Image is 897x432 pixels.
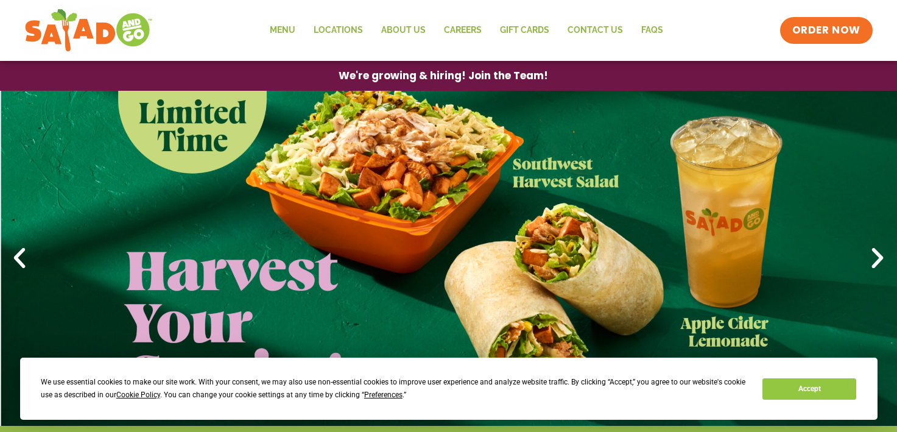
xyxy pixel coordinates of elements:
[20,358,878,420] div: Cookie Consent Prompt
[304,16,372,44] a: Locations
[780,17,873,44] a: ORDER NOW
[632,16,672,44] a: FAQs
[116,391,160,399] span: Cookie Policy
[792,23,860,38] span: ORDER NOW
[364,391,403,399] span: Preferences
[864,245,891,272] div: Next slide
[435,16,491,44] a: Careers
[339,71,548,81] span: We're growing & hiring! Join the Team!
[491,16,558,44] a: GIFT CARDS
[762,378,856,400] button: Accept
[41,376,748,402] div: We use essential cookies to make our site work. With your consent, we may also use non-essential ...
[261,16,304,44] a: Menu
[6,245,33,272] div: Previous slide
[261,16,672,44] nav: Menu
[372,16,435,44] a: About Us
[558,16,632,44] a: Contact Us
[320,62,566,90] a: We're growing & hiring! Join the Team!
[24,6,153,55] img: new-SAG-logo-768×292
